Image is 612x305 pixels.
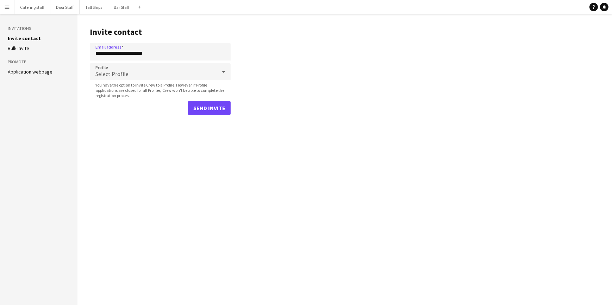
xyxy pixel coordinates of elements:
[8,45,29,51] a: Bulk invite
[80,0,108,14] button: Tall Ships
[90,27,231,37] h1: Invite contact
[14,0,50,14] button: Catering staff
[95,70,129,77] span: Select Profile
[8,59,70,65] h3: Promote
[188,101,231,115] button: Send invite
[8,25,70,32] h3: Invitations
[108,0,135,14] button: Bar Staff
[50,0,80,14] button: Door Staff
[8,35,41,42] a: Invite contact
[8,69,52,75] a: Application webpage
[90,82,231,98] span: You have the option to invite Crew to a Profile. However, if Profile applications are closed for ...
